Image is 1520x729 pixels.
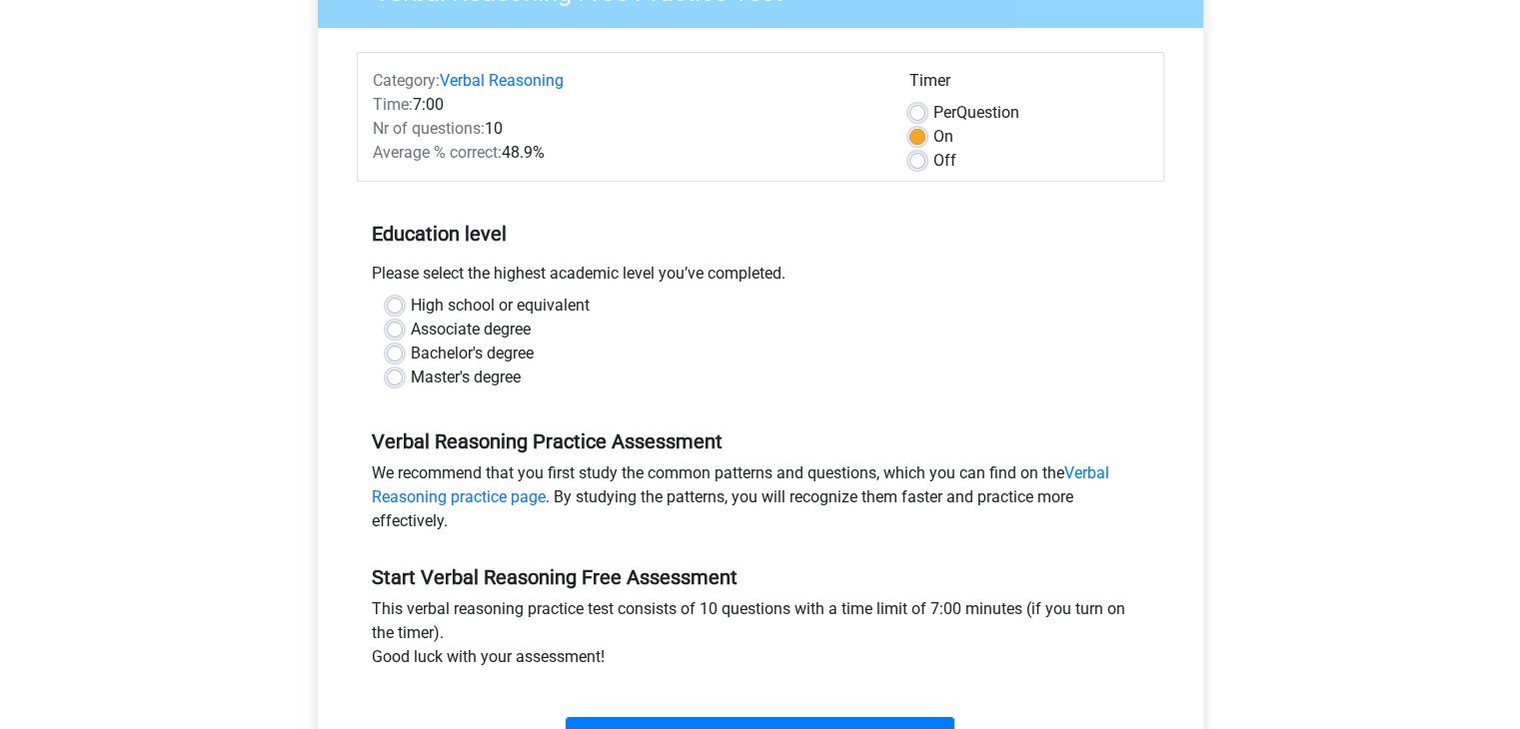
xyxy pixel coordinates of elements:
[373,71,440,90] span: Category:
[357,262,1164,294] div: Please select the highest academic level you’ve completed.
[357,461,1164,541] div: We recommend that you first study the common patterns and questions, which you can find on the . ...
[411,365,521,389] label: Master's degree
[358,93,894,117] div: 7:00
[411,318,531,342] label: Associate degree
[372,214,1149,254] h5: Education level
[440,71,564,90] a: Verbal Reasoning
[909,69,1148,101] div: Timer
[358,117,894,141] div: 10
[373,143,502,162] span: Average % correct:
[372,429,1149,453] h5: Verbal Reasoning Practice Assessment
[357,597,1164,677] div: This verbal reasoning practice test consists of 10 questions with a time limit of 7:00 minutes (i...
[933,149,956,173] label: Off
[372,565,1149,589] h5: Start Verbal Reasoning Free Assessment
[358,141,894,165] div: 48.9%
[373,95,413,114] span: Time:
[411,342,534,365] label: Bachelor's degree
[933,125,953,149] label: On
[933,103,956,122] span: Per
[411,294,590,318] label: High school or equivalent
[373,119,485,138] span: Nr of questions:
[933,101,1019,125] label: Question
